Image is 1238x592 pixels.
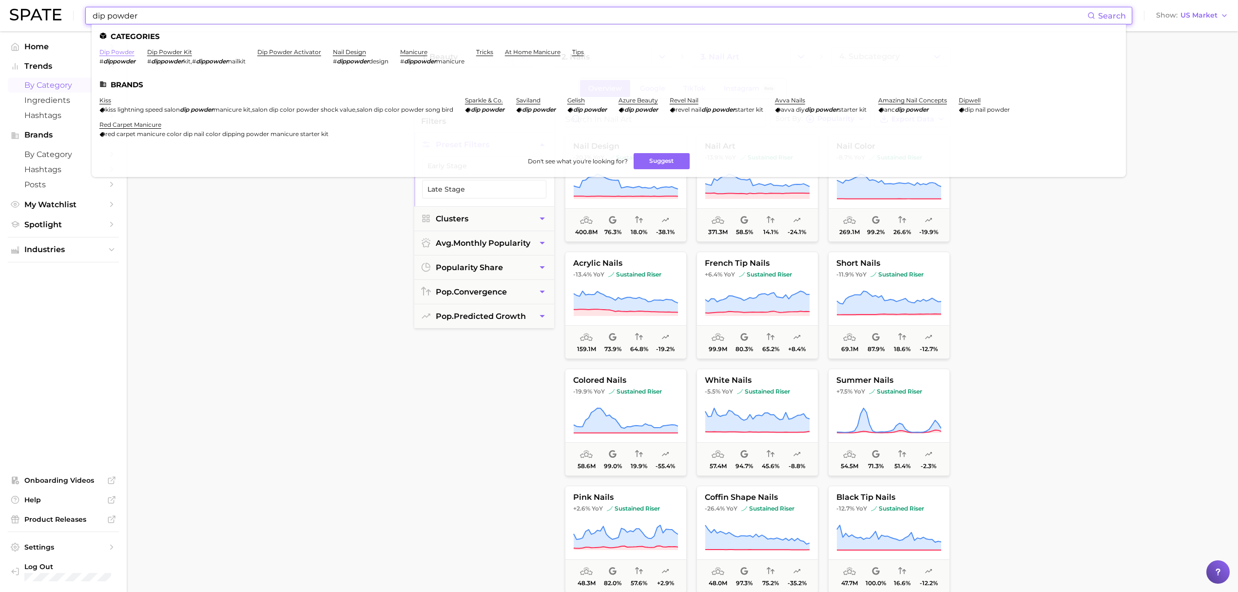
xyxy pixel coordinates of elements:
span: -11.9% [836,271,854,278]
span: # [99,58,103,65]
a: saviland [516,97,541,104]
span: popularity predicted growth: Very Unlikely [925,332,932,343]
em: dippowder [337,58,369,65]
span: 18.6% [894,346,910,353]
a: Settings [8,540,119,554]
a: by Category [8,147,119,162]
em: dip [522,106,531,113]
span: starter kit [838,106,867,113]
a: kiss [99,97,111,104]
span: # [147,58,151,65]
span: -12.7% [920,346,938,353]
span: Brands [24,131,102,139]
span: 65.2% [762,346,779,353]
span: popularity convergence: Very Low Convergence [767,215,774,226]
span: 14.1% [763,229,778,236]
a: Help [8,493,119,507]
a: tips [572,48,584,56]
span: 54.5m [841,463,858,470]
span: -12.2% [920,580,938,587]
em: dip [895,106,904,113]
span: salon dip color powder song bird [357,106,453,113]
span: Search [1098,11,1126,20]
span: sustained riser [737,388,790,395]
span: 82.0% [604,580,621,587]
span: Settings [24,543,102,552]
em: powder [635,106,658,113]
img: sustained riser [609,389,615,395]
span: popularity convergence: High Convergence [635,332,643,343]
span: -8.8% [789,463,805,470]
a: red carpet manicure [99,121,161,128]
button: Suggest [634,153,690,169]
span: manicure [436,58,464,65]
div: , , [99,106,453,113]
em: dip [180,106,189,113]
button: pop.predicted growth [414,304,554,328]
span: popularity convergence: Very Low Convergence [635,215,643,226]
a: sparkle & co. [465,97,503,104]
span: 75.2% [762,580,779,587]
li: Categories [99,32,1118,40]
span: popularity convergence: Low Convergence [898,215,906,226]
abbr: popularity index [436,287,454,296]
span: -13.4% [573,271,592,278]
button: white nails-5.5% YoYsustained risersustained riser57.4m94.7%45.6%-8.8% [696,369,818,476]
em: powder [533,106,556,113]
span: design [369,58,388,65]
span: 100.0% [866,580,886,587]
span: average monthly popularity: Very High Popularity [712,449,724,460]
span: 99.2% [867,229,885,236]
span: average monthly popularity: Very High Popularity [580,215,593,226]
span: revel nail [676,106,701,113]
span: sustained riser [607,505,660,513]
span: 76.3% [604,229,621,236]
span: popularity convergence: Medium Convergence [898,449,906,460]
span: popularity share: Google [872,215,880,226]
span: 19.9% [631,463,647,470]
span: Home [24,42,102,51]
span: Posts [24,180,102,189]
em: powder [712,106,735,113]
button: colored nails-19.9% YoYsustained risersustained riser58.6m99.0%19.9%-55.4% [565,369,687,476]
span: Industries [24,245,102,254]
span: -12.7% [836,505,854,512]
span: 58.6m [578,463,596,470]
span: 73.9% [604,346,621,353]
a: Product Releases [8,512,119,527]
a: My Watchlist [8,197,119,212]
a: Spotlight [8,217,119,232]
span: 269.1m [839,229,860,236]
span: popularity convergence: Medium Convergence [635,566,643,577]
span: 26.6% [893,229,911,236]
span: 371.3m [708,229,728,236]
span: pink nails [565,493,686,502]
span: YoY [724,271,735,278]
span: manicure kit [213,106,251,113]
span: french tip nails [697,259,818,268]
img: sustained riser [607,506,613,512]
span: 51.4% [894,463,910,470]
a: dipwell [959,97,981,104]
em: powder [584,106,607,113]
span: average monthly popularity: Very High Popularity [712,215,724,226]
span: 18.0% [631,229,647,236]
span: popularity share: Google [872,332,880,343]
em: powder [482,106,504,113]
span: nailkit [228,58,246,65]
span: YoY [594,388,605,395]
span: 16.6% [894,580,910,587]
span: -55.4% [656,463,675,470]
span: 97.3% [736,580,753,587]
span: +6.4% [705,271,722,278]
span: popularity convergence: Very Low Convergence [898,332,906,343]
span: 45.6% [762,463,779,470]
span: 64.8% [630,346,648,353]
span: average monthly popularity: Very High Popularity [712,332,724,343]
span: popularity share: Google [740,566,748,577]
em: dip [573,106,582,113]
a: Posts [8,177,119,192]
em: dip [624,106,634,113]
abbr: popularity index [436,312,454,321]
span: popularity predicted growth: Very Unlikely [925,449,932,460]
